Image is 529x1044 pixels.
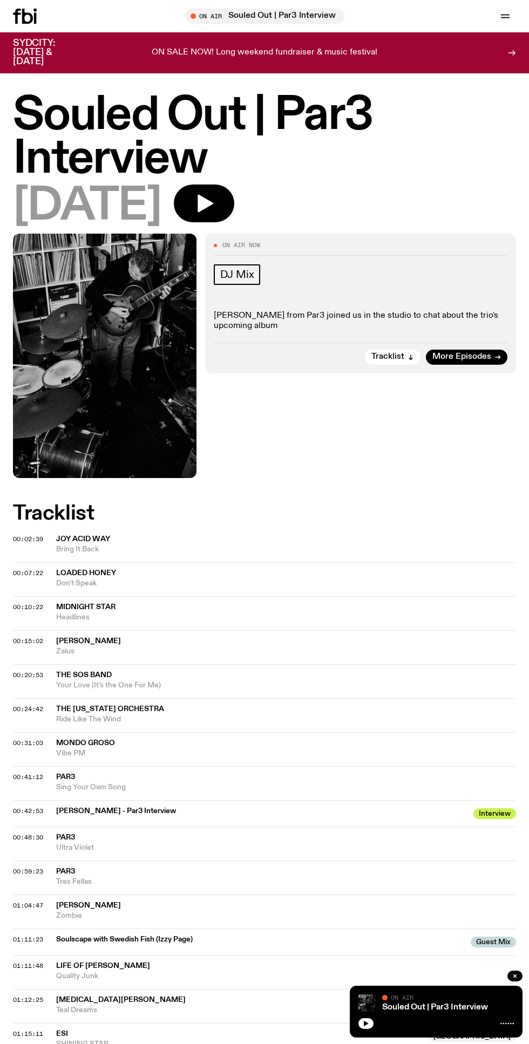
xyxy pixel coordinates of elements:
[13,94,516,181] h1: Souled Out | Par3 Interview
[56,569,116,577] span: Loaded Honey
[365,350,421,365] button: Tracklist
[473,808,516,819] span: Interview
[56,868,75,875] span: Par3
[13,867,43,876] span: 00:59:23
[13,705,43,713] span: 00:24:42
[471,937,516,947] span: Guest Mix
[432,353,491,361] span: More Episodes
[56,834,75,841] span: Par3
[13,739,43,747] span: 00:31:03
[56,680,516,691] span: Your Love (It's the One For Me)
[56,714,516,725] span: Ride Like The Wind
[13,185,161,228] span: [DATE]
[13,603,43,611] span: 00:10:22
[56,902,121,909] span: [PERSON_NAME]
[214,264,261,285] a: DJ Mix
[220,269,254,281] span: DJ Mix
[371,353,404,361] span: Tracklist
[13,935,43,944] span: 01:11:23
[56,806,467,816] span: [PERSON_NAME] - Par3 Interview
[56,996,186,1004] span: [MEDICAL_DATA][PERSON_NAME]
[13,569,43,577] span: 00:07:22
[56,962,150,970] span: Life of [PERSON_NAME]
[56,911,516,921] span: Zombie
[56,773,75,781] span: Par3
[426,350,507,365] a: More Episodes
[56,671,112,679] span: The SOS Band
[56,877,516,887] span: Tres Fellas
[214,311,508,331] p: [PERSON_NAME] from Par3 joined us in the studio to chat about the trio's upcoming album
[13,995,43,1004] span: 01:12:25
[13,773,43,781] span: 00:41:12
[56,637,121,645] span: [PERSON_NAME]
[56,782,516,793] span: Sing Your Own Song
[13,504,516,523] h2: Tracklist
[382,1003,488,1012] a: Souled Out | Par3 Interview
[13,39,82,66] h3: SYDCITY: [DATE] & [DATE]
[13,901,43,910] span: 01:04:47
[391,994,413,1001] span: On Air
[56,603,116,611] span: Midnight Star
[56,705,164,713] span: The [US_STATE] Orchestra
[56,1030,68,1038] span: Esi
[56,578,516,589] span: Don't Speak
[56,843,516,853] span: Ultra Violet
[13,807,43,815] span: 00:42:53
[56,535,110,543] span: Joy Acid Way
[56,544,516,555] span: Bring It Back
[56,1005,516,1015] span: Teal Dreams
[152,48,377,58] p: ON SALE NOW! Long weekend fundraiser & music festival
[56,748,516,759] span: Vibe PM
[13,1029,43,1038] span: 01:15:11
[13,961,43,970] span: 01:11:48
[185,9,344,24] button: On AirSouled Out | Par3 Interview
[13,833,43,842] span: 00:48:30
[56,739,115,747] span: Mondo Groso
[13,535,43,543] span: 00:02:39
[56,934,464,945] span: Soulscape with Swedish Fish (Izzy Page)
[13,637,43,645] span: 00:15:02
[56,646,516,657] span: Zaius
[56,612,516,623] span: Headlines
[13,671,43,679] span: 00:20:53
[222,242,260,248] span: On Air Now
[56,971,516,981] span: Quality Junk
